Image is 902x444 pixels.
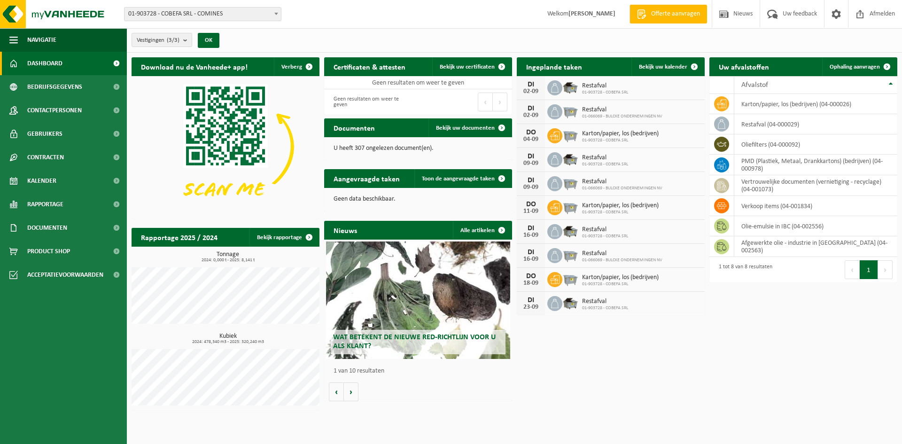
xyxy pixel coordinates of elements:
span: 01-903728 - COBEFA SRL - COMINES [124,7,281,21]
span: Wat betekent de nieuwe RED-richtlijn voor u als klant? [333,334,496,350]
img: WB-5000-GAL-GY-01 [562,151,578,167]
span: 01-903728 - COBEFA SRL [582,162,628,167]
a: Alle artikelen [453,221,511,240]
span: 2024: 478,340 m3 - 2025: 320,240 m3 [136,340,319,344]
div: 1 tot 8 van 8 resultaten [714,259,772,280]
h3: Kubiek [136,333,319,344]
span: Kalender [27,169,56,193]
span: Karton/papier, los (bedrijven) [582,130,659,138]
span: Restafval [582,250,662,257]
td: afgewerkte olie - industrie in [GEOGRAPHIC_DATA] (04-002563) [734,236,897,257]
div: 09-09 [521,184,540,191]
span: Restafval [582,154,628,162]
img: WB-2500-GAL-GY-01 [562,271,578,287]
td: olie-emulsie in IBC (04-002556) [734,216,897,236]
td: vertrouwelijke documenten (vernietiging - recyclage) (04-001073) [734,175,897,196]
button: 1 [860,260,878,279]
div: 23-09 [521,304,540,311]
div: Geen resultaten om weer te geven [329,92,413,112]
h2: Rapportage 2025 / 2024 [132,228,227,246]
button: Vorige [329,382,344,401]
span: Dashboard [27,52,62,75]
button: Verberg [274,57,319,76]
button: Next [493,93,507,111]
span: 01-903728 - COBEFA SRL [582,138,659,143]
td: Geen resultaten om weer te geven [324,76,512,89]
span: 01-903728 - COBEFA SRL - COMINES [124,8,281,21]
span: 01-903728 - COBEFA SRL [582,281,659,287]
count: (3/3) [167,37,179,43]
div: DI [521,249,540,256]
h2: Nieuws [324,221,366,239]
img: Download de VHEPlus App [132,76,319,217]
p: U heeft 307 ongelezen document(en). [334,145,503,152]
button: OK [198,33,219,48]
img: WB-5000-GAL-GY-01 [562,79,578,95]
td: restafval (04-000029) [734,114,897,134]
div: DI [521,153,540,160]
iframe: chat widget [5,423,157,444]
span: Contactpersonen [27,99,82,122]
img: WB-2500-GAL-GY-01 [562,103,578,119]
a: Ophaling aanvragen [822,57,896,76]
div: 16-09 [521,232,540,239]
span: Product Shop [27,240,70,263]
a: Offerte aanvragen [630,5,707,23]
h2: Ingeplande taken [517,57,591,76]
div: DI [521,81,540,88]
div: 11-09 [521,208,540,215]
td: PMD (Plastiek, Metaal, Drankkartons) (bedrijven) (04-000978) [734,155,897,175]
a: Bekijk uw documenten [428,118,511,137]
a: Bekijk uw certificaten [432,57,511,76]
span: Bekijk uw documenten [436,125,495,131]
div: DI [521,105,540,112]
img: WB-2500-GAL-GY-01 [562,127,578,143]
a: Bekijk uw kalender [631,57,704,76]
span: 01-903728 - COBEFA SRL [582,210,659,215]
span: 01-066069 - BULCKE ONDERNEMINGEN NV [582,186,662,191]
div: 09-09 [521,160,540,167]
span: Restafval [582,106,662,114]
div: DO [521,201,540,208]
div: DI [521,225,540,232]
span: 01-903728 - COBEFA SRL [582,305,628,311]
img: WB-5000-GAL-GY-01 [562,223,578,239]
span: Restafval [582,178,662,186]
button: Next [878,260,893,279]
span: 01-066069 - BULCKE ONDERNEMINGEN NV [582,114,662,119]
h2: Download nu de Vanheede+ app! [132,57,257,76]
a: Toon de aangevraagde taken [414,169,511,188]
div: DI [521,296,540,304]
button: Previous [478,93,493,111]
button: Vestigingen(3/3) [132,33,192,47]
span: Bedrijfsgegevens [27,75,82,99]
h2: Aangevraagde taken [324,169,409,187]
span: Gebruikers [27,122,62,146]
h2: Documenten [324,118,384,137]
td: karton/papier, los (bedrijven) (04-000026) [734,94,897,114]
span: Karton/papier, los (bedrijven) [582,202,659,210]
p: Geen data beschikbaar. [334,196,503,203]
h2: Uw afvalstoffen [709,57,778,76]
span: Bekijk uw kalender [639,64,687,70]
span: Restafval [582,226,628,234]
span: Documenten [27,216,67,240]
span: Restafval [582,82,628,90]
img: WB-5000-GAL-GY-01 [562,295,578,311]
div: 16-09 [521,256,540,263]
span: 2024: 0,000 t - 2025: 8,141 t [136,258,319,263]
span: Bekijk uw certificaten [440,64,495,70]
span: Ophaling aanvragen [830,64,880,70]
div: DO [521,273,540,280]
strong: [PERSON_NAME] [568,10,615,17]
td: verkoop items (04-001834) [734,196,897,216]
a: Wat betekent de nieuwe RED-richtlijn voor u als klant? [326,241,510,359]
a: Bekijk rapportage [249,228,319,247]
div: DO [521,129,540,136]
img: WB-2500-GAL-GY-01 [562,175,578,191]
span: Karton/papier, los (bedrijven) [582,274,659,281]
span: Offerte aanvragen [649,9,702,19]
button: Volgende [344,382,358,401]
div: 02-09 [521,112,540,119]
div: 18-09 [521,280,540,287]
